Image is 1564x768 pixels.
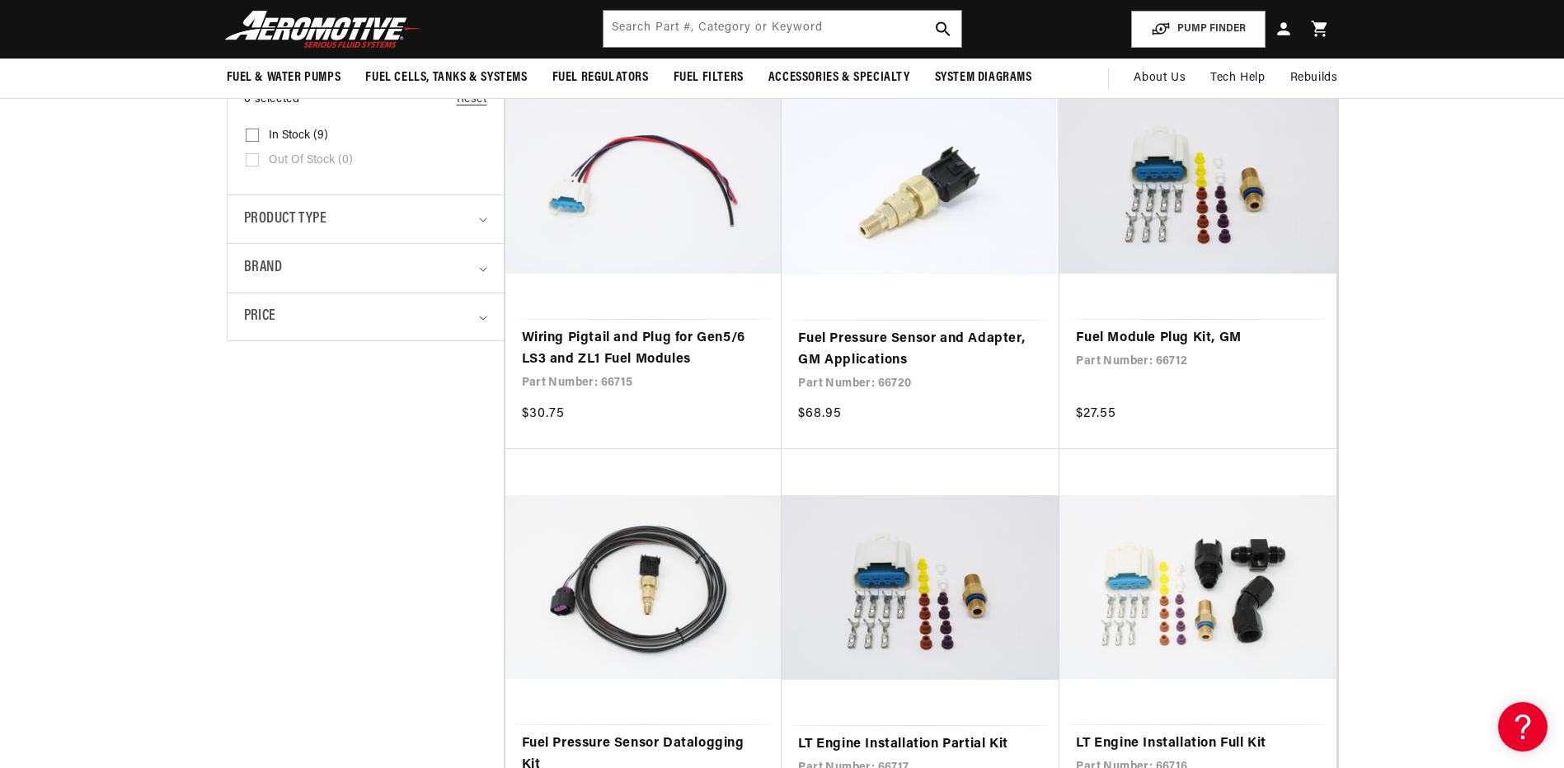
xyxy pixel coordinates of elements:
[756,59,923,97] summary: Accessories & Specialty
[244,195,487,244] summary: Product type (0 selected)
[522,328,766,370] a: Wiring Pigtail and Plug for Gen5/6 LS3 and ZL1 Fuel Modules
[227,69,341,87] span: Fuel & Water Pumps
[798,329,1043,371] a: Fuel Pressure Sensor and Adapter, GM Applications
[1121,59,1198,98] a: About Us
[244,208,327,232] span: Product type
[674,69,744,87] span: Fuel Filters
[365,69,527,87] span: Fuel Cells, Tanks & Systems
[935,69,1032,87] span: System Diagrams
[244,91,300,109] span: 0 selected
[540,59,661,97] summary: Fuel Regulators
[1076,328,1320,349] a: Fuel Module Plug Kit, GM
[552,69,649,87] span: Fuel Regulators
[269,129,328,143] span: In stock (9)
[604,11,961,47] input: Search by Part Number, Category or Keyword
[661,59,756,97] summary: Fuel Filters
[457,91,487,109] a: Reset
[798,734,1043,756] a: LT Engine Installation Partial Kit
[1278,59,1350,98] summary: Rebuilds
[269,153,353,168] span: Out of stock (0)
[1131,11,1266,48] button: PUMP FINDER
[1134,72,1186,84] span: About Us
[768,69,910,87] span: Accessories & Specialty
[244,256,283,280] span: Brand
[220,10,426,49] img: Aeromotive
[353,59,539,97] summary: Fuel Cells, Tanks & Systems
[1210,69,1265,87] span: Tech Help
[244,306,276,328] span: Price
[214,59,354,97] summary: Fuel & Water Pumps
[1290,69,1338,87] span: Rebuilds
[244,244,487,293] summary: Brand (0 selected)
[1198,59,1277,98] summary: Tech Help
[923,59,1045,97] summary: System Diagrams
[1076,733,1320,755] a: LT Engine Installation Full Kit
[244,293,487,340] summary: Price
[925,11,961,47] button: search button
